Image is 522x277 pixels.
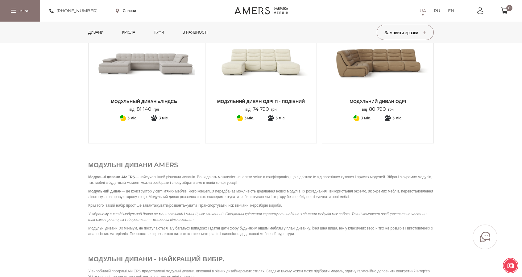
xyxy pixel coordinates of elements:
[88,161,178,169] span: Модульні дивани AMERS
[327,27,429,112] a: Модульний диван Одрі Модульний диван Одрі Модульний диван Одрі від80 790грн
[178,22,212,43] a: в наявності
[93,98,195,105] span: Модульный диван «ЛІНДСІ»
[327,98,429,105] span: Модульний диван Одрі
[251,106,271,112] span: 74 790
[129,106,159,112] p: від грн
[88,175,135,179] strong: Модульні дивани AMERS
[244,114,254,122] span: 3 міс.
[93,27,195,112] a: Модульный диван «ЛІНДСІ» Модульный диван «ЛІНДСІ» Модульный диван «ЛІНДСІ» від81 140грн
[392,114,402,122] span: 3 міс.
[149,22,169,43] a: Пуфи
[88,226,433,236] span: Модульні дивани, як мінімум, не поступаються, а у багатьох випадках і здатні дати фору будь-яким ...
[88,189,122,193] strong: Модульний диван
[434,7,440,14] a: RU
[88,255,224,263] span: Модульні дивани - найкращий вибір.
[88,212,426,222] span: У зібраному вигляді модульний диван не менш стійкий і міцний, ніж звичайний. Спеціальні кріплення...
[506,5,512,11] span: 0
[49,7,97,14] a: [PHONE_NUMBER]
[159,114,169,122] span: 3 міс.
[362,106,394,112] p: від грн
[361,114,371,122] span: 3 міс.
[84,22,108,43] a: Дивани
[377,25,434,40] button: Замовити зразки
[118,22,140,43] a: Крісла
[116,8,136,14] a: Салони
[367,106,388,112] span: 80 790
[88,203,282,208] span: Крім того, такий набір простіше завантажувати/розвантажувати і транспортувати, ніж звичайні нероз...
[448,7,454,14] a: EN
[88,175,432,185] span: — найсучасніший різновид диванів. Вони дають можливість вносити зміни в конфігурацію, що відрізня...
[420,7,426,14] a: UA
[210,27,312,112] a: Модульний диван ОДРІ П - подібний Модульний диван ОДРІ П - подібний Модульний диван ОДРІ П - поді...
[127,114,137,122] span: 3 міс.
[384,30,426,35] span: Замовити зразки
[88,189,433,199] span: — це конструктор у світі м'яких меблів. Його концепція передбачає можливість додавання нових моду...
[246,106,277,112] p: від грн
[135,106,154,112] span: 81 140
[275,114,285,122] span: 3 міс.
[210,98,312,105] span: Модульний диван ОДРІ П - подібний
